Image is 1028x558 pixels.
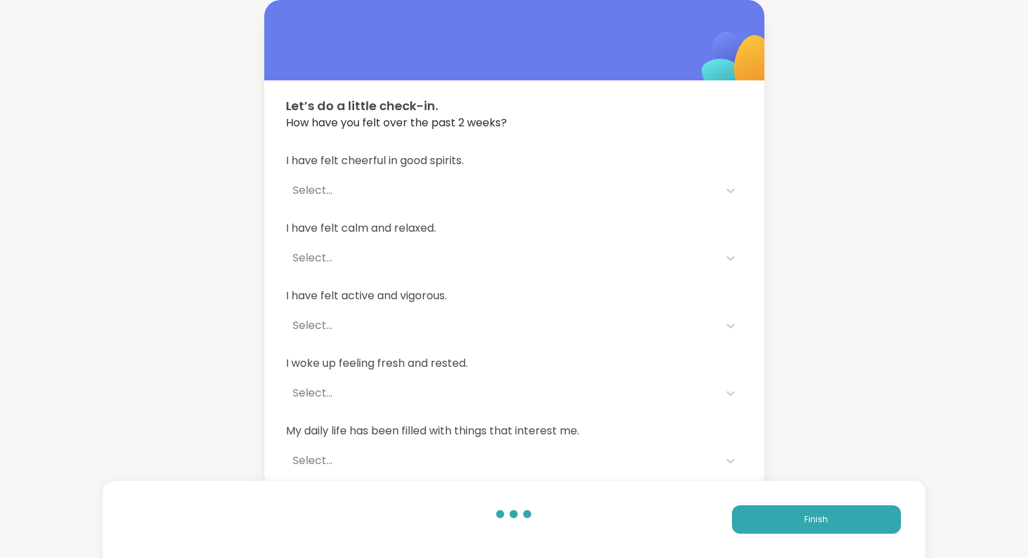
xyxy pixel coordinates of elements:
span: I have felt calm and relaxed. [286,220,743,236]
div: Select... [293,182,712,199]
span: I have felt active and vigorous. [286,288,743,304]
span: Finish [804,513,828,526]
div: Select... [293,318,712,334]
span: How have you felt over the past 2 weeks? [286,115,743,131]
span: I have felt cheerful in good spirits. [286,153,743,169]
div: Select... [293,453,712,469]
span: Let’s do a little check-in. [286,97,743,115]
button: Finish [732,505,901,534]
span: I woke up feeling fresh and rested. [286,355,743,372]
div: Select... [293,385,712,401]
span: My daily life has been filled with things that interest me. [286,423,743,439]
div: Select... [293,250,712,266]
